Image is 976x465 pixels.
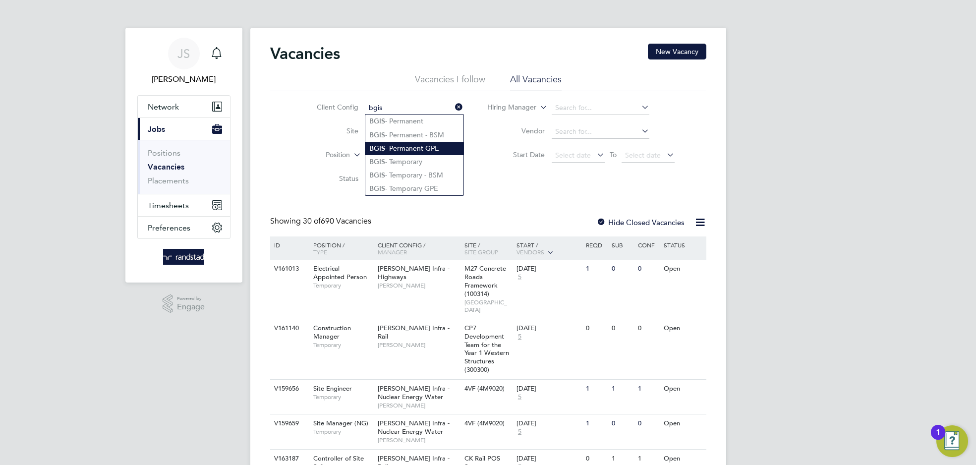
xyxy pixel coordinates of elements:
[148,201,189,210] span: Timesheets
[378,282,459,290] span: [PERSON_NAME]
[464,384,505,393] span: 4VF (4M9020)
[517,273,523,282] span: 5
[517,265,581,273] div: [DATE]
[607,148,620,161] span: To
[552,125,649,139] input: Search for...
[313,384,352,393] span: Site Engineer
[464,264,506,298] span: M27 Concrete Roads Framework (100314)
[596,218,685,227] label: Hide Closed Vacancies
[936,432,940,445] div: 1
[609,380,635,398] div: 1
[270,44,340,63] h2: Vacancies
[313,341,373,349] span: Temporary
[272,319,306,338] div: V161140
[365,128,463,142] li: - Permanent - BSM
[583,380,609,398] div: 1
[517,324,581,333] div: [DATE]
[609,236,635,253] div: Sub
[369,131,385,139] b: BGIS
[138,217,230,238] button: Preferences
[177,294,205,303] span: Powered by
[635,414,661,433] div: 0
[148,176,189,185] a: Placements
[517,419,581,428] div: [DATE]
[635,380,661,398] div: 1
[514,236,583,261] div: Start /
[137,73,230,85] span: Jamie Scattergood
[365,115,463,128] li: - Permanent
[272,380,306,398] div: V159656
[365,142,463,155] li: - Permanent GPE
[517,455,581,463] div: [DATE]
[661,414,704,433] div: Open
[661,260,704,278] div: Open
[635,236,661,253] div: Conf
[378,324,450,341] span: [PERSON_NAME] Infra - Rail
[301,103,358,112] label: Client Config
[313,393,373,401] span: Temporary
[609,260,635,278] div: 0
[365,182,463,195] li: - Temporary GPE
[517,248,544,256] span: Vendors
[148,162,184,172] a: Vacancies
[510,73,562,91] li: All Vacancies
[661,236,704,253] div: Status
[369,171,385,179] b: BGIS
[313,264,367,281] span: Electrical Appointed Person
[583,260,609,278] div: 1
[661,319,704,338] div: Open
[125,28,242,283] nav: Main navigation
[464,298,512,314] span: [GEOGRAPHIC_DATA]
[138,194,230,216] button: Timesheets
[293,150,350,160] label: Position
[313,419,368,427] span: Site Manager (NG)
[148,223,190,232] span: Preferences
[163,249,204,265] img: randstad-logo-retina.png
[369,184,385,193] b: BGIS
[583,414,609,433] div: 1
[517,428,523,436] span: 5
[365,101,463,115] input: Search for...
[272,236,306,253] div: ID
[609,414,635,433] div: 0
[635,260,661,278] div: 0
[148,124,165,134] span: Jobs
[488,150,545,159] label: Start Date
[378,419,450,436] span: [PERSON_NAME] Infra - Nuclear Energy Water
[517,385,581,393] div: [DATE]
[464,324,509,374] span: CP7 Development Team for the Year 1 Western Structures (300300)
[177,47,190,60] span: JS
[555,151,591,160] span: Select date
[138,96,230,117] button: Network
[479,103,536,113] label: Hiring Manager
[625,151,661,160] span: Select date
[313,428,373,436] span: Temporary
[583,236,609,253] div: Reqd
[552,101,649,115] input: Search for...
[163,294,205,313] a: Powered byEngage
[415,73,485,91] li: Vacancies I follow
[369,158,385,166] b: BGIS
[301,174,358,183] label: Status
[648,44,706,59] button: New Vacancy
[635,319,661,338] div: 0
[303,216,321,226] span: 30 of
[609,319,635,338] div: 0
[369,117,385,125] b: BGIS
[306,236,375,260] div: Position /
[464,419,505,427] span: 4VF (4M9020)
[488,126,545,135] label: Vendor
[137,249,230,265] a: Go to home page
[313,248,327,256] span: Type
[517,333,523,341] span: 5
[365,169,463,182] li: - Temporary - BSM
[313,282,373,290] span: Temporary
[148,148,180,158] a: Positions
[464,248,498,256] span: Site Group
[148,102,179,112] span: Network
[378,402,459,409] span: [PERSON_NAME]
[138,140,230,194] div: Jobs
[272,260,306,278] div: V161013
[378,384,450,401] span: [PERSON_NAME] Infra - Nuclear Energy Water
[378,436,459,444] span: [PERSON_NAME]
